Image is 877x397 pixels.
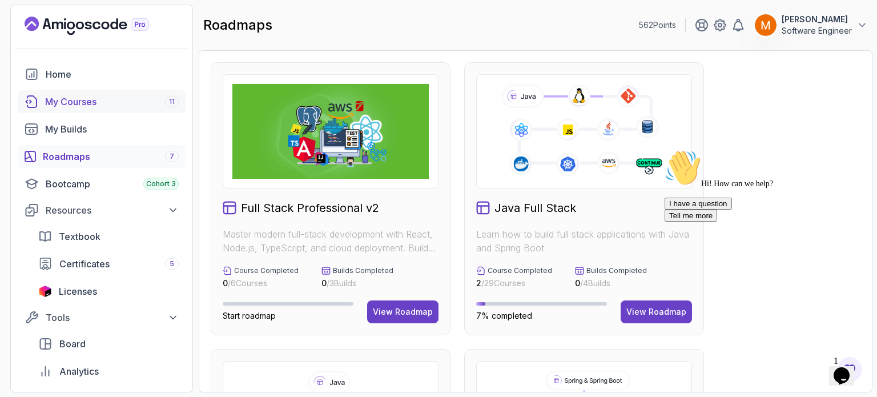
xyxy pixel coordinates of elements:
a: Landing page [25,17,175,35]
h2: Full Stack Professional v2 [241,200,379,216]
span: 0 [321,278,327,288]
div: My Builds [45,122,179,136]
span: 7% completed [476,311,532,320]
button: View Roadmap [621,300,692,323]
div: View Roadmap [626,306,686,318]
button: Tell me more [5,65,57,77]
div: Tools [46,311,179,324]
h2: roadmaps [203,16,272,34]
a: builds [18,118,186,141]
p: 562 Points [639,19,676,31]
p: Builds Completed [333,266,393,275]
span: 11 [169,97,175,106]
span: 5 [170,259,174,268]
span: 7 [170,152,174,161]
img: :wave: [5,5,41,41]
p: Builds Completed [586,266,647,275]
img: Full Stack Professional v2 [232,84,429,179]
span: 0 [223,278,228,288]
p: Course Completed [488,266,552,275]
div: Home [46,67,179,81]
a: licenses [31,280,186,303]
div: View Roadmap [373,306,433,318]
button: View Roadmap [367,300,438,323]
p: Course Completed [234,266,299,275]
p: / 3 Builds [321,278,393,289]
p: / 4 Builds [575,278,647,289]
img: jetbrains icon [38,286,52,297]
a: roadmaps [18,145,186,168]
span: Cohort 3 [146,179,176,189]
p: [PERSON_NAME] [782,14,852,25]
div: 👋Hi! How can we help?I have a questionTell me more [5,5,210,77]
div: Bootcamp [46,177,179,191]
div: Roadmaps [43,150,179,163]
a: textbook [31,225,186,248]
div: Resources [46,203,179,217]
p: / 29 Courses [476,278,552,289]
p: Master modern full-stack development with React, Node.js, TypeScript, and cloud deployment. Build... [223,227,438,255]
p: Software Engineer [782,25,852,37]
span: Certificates [59,257,110,271]
span: 2 [476,278,481,288]
button: Tools [18,307,186,328]
h2: Java Full Stack [494,200,576,216]
p: / 6 Courses [223,278,299,289]
iframe: chat widget [829,351,866,386]
p: Learn how to build full stack applications with Java and Spring Boot [476,227,692,255]
span: Textbook [59,230,100,243]
span: Board [59,337,86,351]
a: certificates [31,252,186,275]
button: user profile image[PERSON_NAME]Software Engineer [754,14,868,37]
div: My Courses [45,95,179,109]
span: 0 [575,278,580,288]
button: I have a question [5,53,72,65]
button: Resources [18,200,186,220]
a: bootcamp [18,173,186,195]
span: Hi! How can we help? [5,34,113,43]
a: analytics [31,360,186,383]
span: Analytics [59,364,99,378]
a: courses [18,90,186,113]
span: Licenses [59,284,97,298]
iframe: chat widget [660,145,866,346]
a: board [31,332,186,355]
span: Start roadmap [223,311,276,320]
a: home [18,63,186,86]
img: user profile image [755,14,777,36]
